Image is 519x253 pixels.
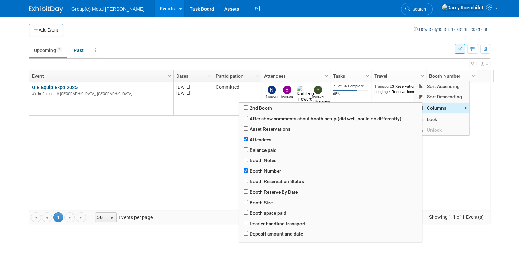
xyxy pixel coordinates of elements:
[56,47,62,52] span: 1
[29,44,67,57] a: Upcoming1
[239,103,422,113] span: 2nd Booth
[333,84,369,89] div: 23 of 34 Complete
[176,70,208,82] a: Dates
[253,70,261,81] a: Column Settings
[374,84,392,89] span: Transport:
[333,92,369,96] div: 68%
[414,103,469,113] span: Columns
[69,44,89,57] a: Past
[176,84,210,90] div: [DATE]
[374,84,424,94] div: 3 Reservations 4 Reservations
[364,70,371,81] a: Column Settings
[32,91,170,96] div: [GEOGRAPHIC_DATA], [GEOGRAPHIC_DATA]
[423,212,490,222] span: Showing 1-1 of 1 Event(s)
[264,70,326,82] a: Attendees
[239,228,422,239] span: Deposit amount and date
[95,213,107,222] span: 50
[414,124,469,135] span: Unlock
[266,94,278,98] div: Nick Arndt
[32,84,78,91] a: GIE Equip Expo 2025
[239,218,422,229] span: Dearler handling transport
[471,73,476,79] span: Column Settings
[239,124,422,134] span: Asset Reservations
[71,6,144,12] span: Group(e) Metal [PERSON_NAME]
[33,215,39,220] span: Go to the first page
[281,94,293,98] div: Bob Green
[32,70,169,82] a: Event
[239,113,422,124] span: After show comments about booth setup (did well, could do differently)
[205,70,213,81] a: Column Settings
[32,92,36,95] img: In-Person Event
[239,155,422,166] span: Booth Notes
[441,4,484,11] img: Darcy Roemhildt
[268,86,276,94] img: Nick Arndt
[314,86,322,94] img: Yannick Taillon
[190,85,192,90] span: -
[420,73,425,79] span: Column Settings
[167,73,172,79] span: Column Settings
[206,73,212,79] span: Column Settings
[333,70,367,82] a: Tasks
[401,3,433,15] a: Search
[414,81,469,92] span: Sort Ascending
[283,86,291,94] img: Bob Green
[86,212,160,222] span: Events per page
[166,70,174,81] a: Column Settings
[42,212,52,222] a: Go to the previous page
[374,89,389,94] span: Lodging:
[78,215,84,220] span: Go to the last page
[64,212,75,222] a: Go to the next page
[470,70,478,81] a: Column Settings
[216,70,256,82] a: Participation
[374,70,422,82] a: Travel
[29,6,63,13] img: ExhibitDay
[29,24,63,36] button: Add Event
[67,215,72,220] span: Go to the next page
[239,134,422,145] span: Attendees
[312,100,332,111] img: Darcy Roemhildt
[76,212,86,222] a: Go to the last page
[109,215,115,221] span: select
[323,70,330,81] a: Column Settings
[414,27,490,32] a: How to sync to an external calendar...
[254,73,260,79] span: Column Settings
[414,114,469,124] span: Lock
[419,70,426,81] a: Column Settings
[410,7,426,12] span: Search
[213,82,261,116] td: Committed
[239,176,422,186] span: Booth Reservation Status
[44,215,50,220] span: Go to the previous page
[239,207,422,218] span: Booth space paid
[239,197,422,208] span: Booth Size
[53,212,63,222] span: 1
[31,212,41,222] a: Go to the first page
[176,90,210,96] div: [DATE]
[414,92,469,102] span: Sort Descending
[365,73,370,79] span: Column Settings
[312,94,324,98] div: Yannick Taillon
[38,92,56,96] span: In-Person
[239,186,422,197] span: Booth Reserve By Date
[429,70,473,82] a: Booth Number
[239,145,422,155] span: Balance paid
[239,166,422,176] span: Booth Number
[297,86,314,102] img: Kathleen Howard
[239,239,422,250] span: Deposit paid
[323,73,329,79] span: Column Settings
